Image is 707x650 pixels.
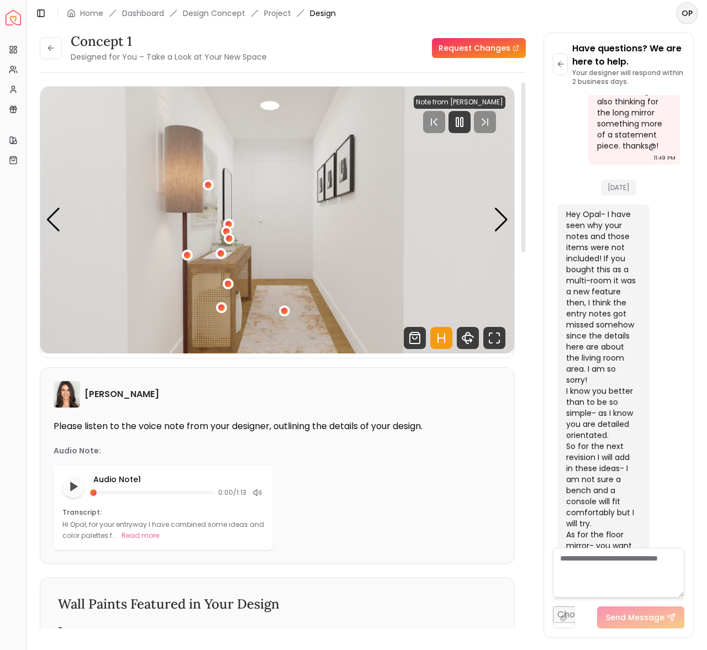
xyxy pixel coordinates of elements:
div: Next slide [494,208,509,232]
nav: breadcrumb [67,8,336,19]
button: OP [676,2,698,24]
span: [DATE] [601,179,636,195]
a: Home [80,8,103,19]
p: Audio Note 1 [93,474,264,485]
div: Hey Opal- I have seen why your notes and those items were not included! If you bought this as a m... [566,209,639,584]
svg: Hotspots Toggle [430,327,452,349]
p: Transcript: [62,508,264,517]
p: Your designer will respond within 2 business days. [572,68,684,86]
p: Please listen to the voice note from your designer, outlining the details of your design. [54,421,501,432]
p: Have questions? We are here to help. [572,42,684,68]
li: Design Concept [183,8,245,19]
img: Spacejoy Logo [6,10,21,25]
div: Mute audio [251,486,264,499]
button: Read more [122,530,159,541]
svg: 360 View [457,327,479,349]
div: 1 / 4 [40,87,514,353]
h6: [PERSON_NAME] [85,388,159,401]
p: Audio Note: [54,445,101,456]
svg: Shop Products from this design [404,327,426,349]
img: Design Render 1 [40,87,514,353]
svg: Pause [453,115,466,129]
a: Dashboard [122,8,164,19]
div: Previous slide [46,208,61,232]
img: Angela Amore [54,381,80,408]
svg: Fullscreen [483,327,505,349]
p: Hi Opal, for your entryway I have combined some ideas and color palettes f... [62,520,264,540]
span: 0:00 / 1:13 [218,488,246,497]
h3: Wall Paints Featured in Your Design [58,595,497,613]
div: - [58,622,497,635]
span: OP [677,3,697,23]
div: Carousel [40,87,514,353]
a: Request Changes [432,38,526,58]
span: Design [310,8,336,19]
a: Spacejoy [6,10,21,25]
div: 11:49 PM [654,152,676,163]
a: Project [264,8,291,19]
button: Play audio note [62,475,85,498]
h3: concept 1 [71,33,267,50]
div: Note from [PERSON_NAME] [414,96,505,109]
small: Designed for You – Take a Look at Your New Space [71,51,267,62]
